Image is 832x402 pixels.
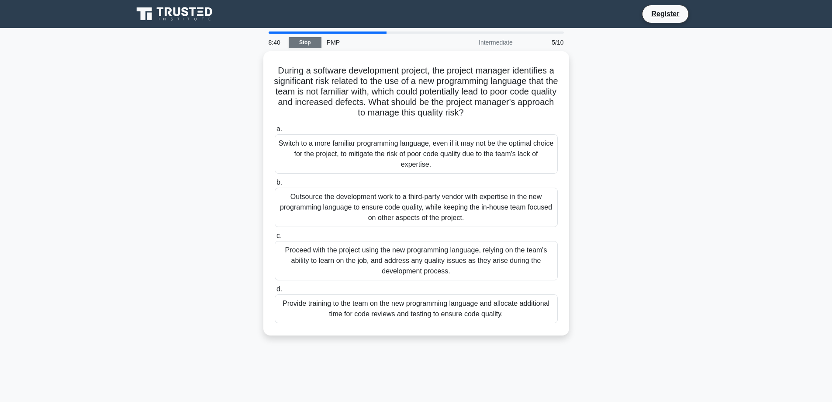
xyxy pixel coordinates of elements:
[276,285,282,293] span: d.
[275,134,558,174] div: Switch to a more familiar programming language, even if it may not be the optimal choice for the ...
[442,34,518,51] div: Intermediate
[275,241,558,280] div: Proceed with the project using the new programming language, relying on the team's ability to lea...
[289,37,321,48] a: Stop
[275,188,558,227] div: Outsource the development work to a third-party vendor with expertise in the new programming lang...
[646,8,684,19] a: Register
[274,65,559,119] h5: During a software development project, the project manager identifies a significant risk related ...
[276,125,282,133] span: a.
[275,294,558,323] div: Provide training to the team on the new programming language and allocate additional time for cod...
[276,178,282,186] span: b.
[276,232,282,239] span: c.
[518,34,569,51] div: 5/10
[321,34,442,51] div: PMP
[263,34,289,51] div: 8:40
